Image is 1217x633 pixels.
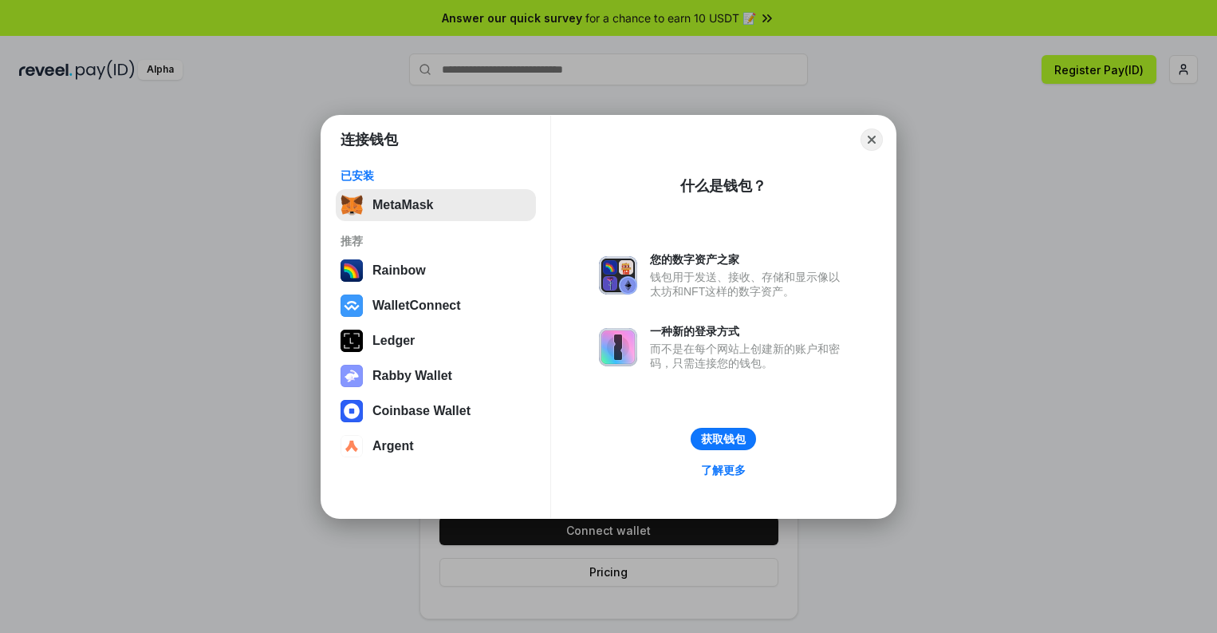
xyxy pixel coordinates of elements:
div: Ledger [372,334,415,348]
div: Coinbase Wallet [372,404,471,418]
div: WalletConnect [372,299,461,313]
button: Rainbow [336,255,536,287]
img: svg+xml,%3Csvg%20width%3D%2228%22%20height%3D%2228%22%20viewBox%3D%220%200%2028%2028%22%20fill%3D... [341,435,363,457]
button: Rabby Wallet [336,360,536,392]
div: 钱包用于发送、接收、存储和显示像以太坊和NFT这样的数字资产。 [650,270,848,299]
div: Argent [372,439,414,453]
button: 获取钱包 [691,428,756,450]
button: MetaMask [336,189,536,221]
button: Argent [336,430,536,462]
a: 了解更多 [691,460,755,481]
img: svg+xml,%3Csvg%20xmlns%3D%22http%3A%2F%2Fwww.w3.org%2F2000%2Fsvg%22%20fill%3D%22none%22%20viewBox... [341,365,363,387]
div: 了解更多 [701,463,746,477]
div: 什么是钱包？ [680,176,766,196]
div: 已安装 [341,168,531,183]
h1: 连接钱包 [341,130,398,149]
button: Coinbase Wallet [336,395,536,427]
img: svg+xml,%3Csvg%20fill%3D%22none%22%20height%3D%2233%22%20viewBox%3D%220%200%2035%2033%22%20width%... [341,194,363,216]
img: svg+xml,%3Csvg%20xmlns%3D%22http%3A%2F%2Fwww.w3.org%2F2000%2Fsvg%22%20fill%3D%22none%22%20viewBox... [599,256,637,295]
img: svg+xml,%3Csvg%20width%3D%2228%22%20height%3D%2228%22%20viewBox%3D%220%200%2028%2028%22%20fill%3D... [341,295,363,317]
button: Close [861,129,883,151]
img: svg+xml,%3Csvg%20width%3D%2228%22%20height%3D%2228%22%20viewBox%3D%220%200%2028%2028%22%20fill%3D... [341,400,363,422]
div: 获取钱包 [701,432,746,446]
button: Ledger [336,325,536,357]
img: svg+xml,%3Csvg%20width%3D%22120%22%20height%3D%22120%22%20viewBox%3D%220%200%20120%20120%22%20fil... [341,259,363,282]
div: MetaMask [372,198,433,212]
button: WalletConnect [336,290,536,322]
img: svg+xml,%3Csvg%20xmlns%3D%22http%3A%2F%2Fwww.w3.org%2F2000%2Fsvg%22%20width%3D%2228%22%20height%3... [341,330,363,352]
div: Rainbow [372,263,426,278]
div: 而不是在每个网站上创建新的账户和密码，只需连接您的钱包。 [650,342,848,370]
div: 您的数字资产之家 [650,252,848,267]
div: 推荐 [341,234,531,248]
div: 一种新的登录方式 [650,324,848,338]
div: Rabby Wallet [372,369,452,383]
img: svg+xml,%3Csvg%20xmlns%3D%22http%3A%2F%2Fwww.w3.org%2F2000%2Fsvg%22%20fill%3D%22none%22%20viewBox... [599,328,637,366]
